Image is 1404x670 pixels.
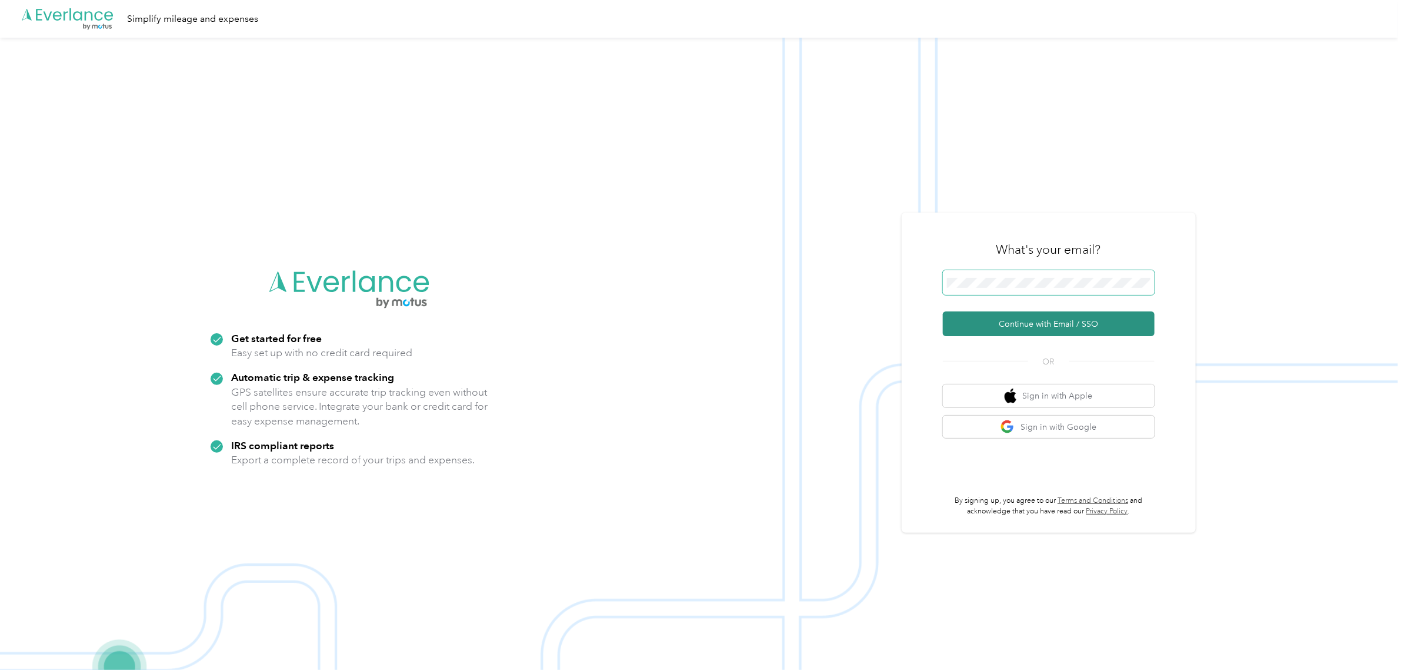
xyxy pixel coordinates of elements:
[127,12,258,26] div: Simplify mileage and expenses
[943,311,1155,336] button: Continue with Email / SSO
[1058,496,1128,505] a: Terms and Conditions
[231,439,334,452] strong: IRS compliant reports
[231,453,475,467] p: Export a complete record of your trips and expenses.
[943,416,1155,439] button: google logoSign in with Google
[996,241,1101,258] h3: What's your email?
[1001,420,1015,434] img: google logo
[231,332,322,344] strong: Get started for free
[231,371,394,383] strong: Automatic trip & expense tracking
[1028,356,1069,368] span: OR
[1005,389,1016,403] img: apple logo
[943,496,1155,516] p: By signing up, you agree to our and acknowledge that you have read our .
[231,346,412,360] p: Easy set up with no credit card required
[231,385,488,429] p: GPS satellites ensure accurate trip tracking even without cell phone service. Integrate your bank...
[1086,507,1128,516] a: Privacy Policy
[943,384,1155,407] button: apple logoSign in with Apple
